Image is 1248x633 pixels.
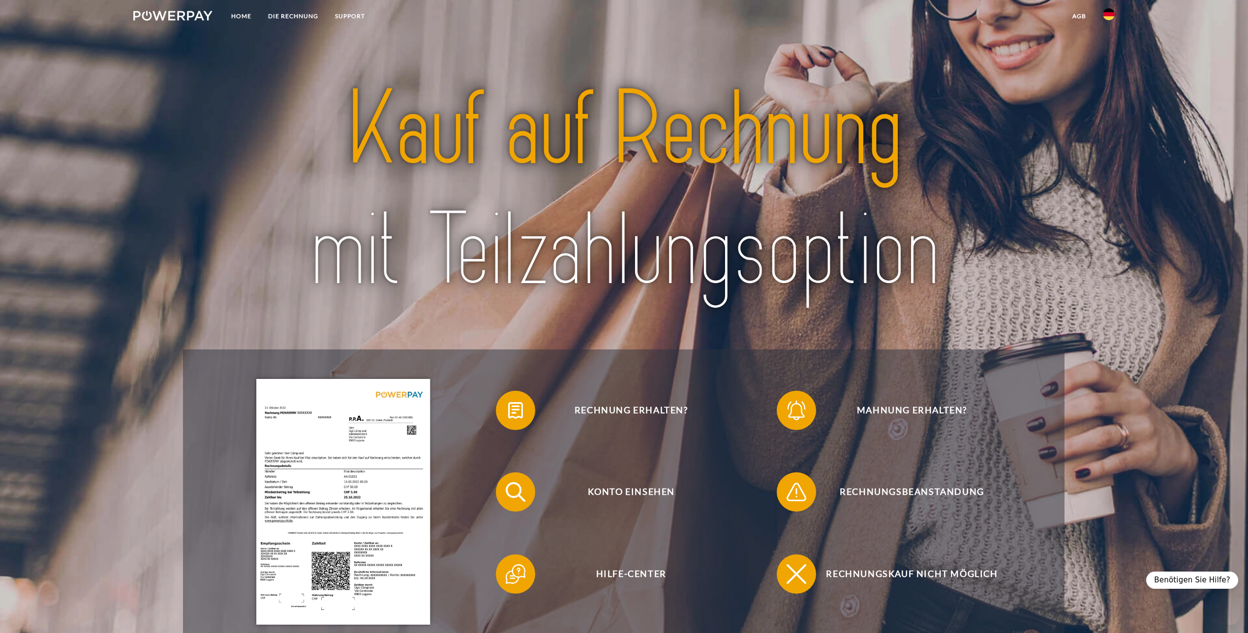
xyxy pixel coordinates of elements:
img: single_invoice_powerpay_de.jpg [256,379,430,625]
img: qb_search.svg [503,480,528,504]
div: Benötigen Sie Hilfe? [1146,572,1238,589]
button: Konto einsehen [496,472,752,512]
img: qb_close.svg [784,562,809,586]
button: Hilfe-Center [496,554,752,594]
img: logo-powerpay-white.svg [133,11,213,21]
img: qb_help.svg [503,562,528,586]
button: Rechnung erhalten? [496,391,752,430]
img: qb_warning.svg [784,480,809,504]
span: Konto einsehen [511,472,752,512]
button: Rechnungskauf nicht möglich [777,554,1033,594]
img: title-powerpay_de.svg [234,63,1013,317]
img: de [1103,8,1115,20]
img: qb_bell.svg [784,398,809,423]
a: Home [223,7,260,25]
button: Rechnungsbeanstandung [777,472,1033,512]
span: Rechnungsbeanstandung [791,472,1033,512]
a: agb [1064,7,1095,25]
a: SUPPORT [327,7,373,25]
iframe: Schaltfläche zum Öffnen des Messaging-Fensters [1209,594,1240,625]
button: Mahnung erhalten? [777,391,1033,430]
img: qb_bill.svg [503,398,528,423]
span: Hilfe-Center [511,554,752,594]
span: Rechnungskauf nicht möglich [791,554,1033,594]
a: DIE RECHNUNG [260,7,327,25]
span: Mahnung erhalten? [791,391,1033,430]
span: Rechnung erhalten? [511,391,752,430]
